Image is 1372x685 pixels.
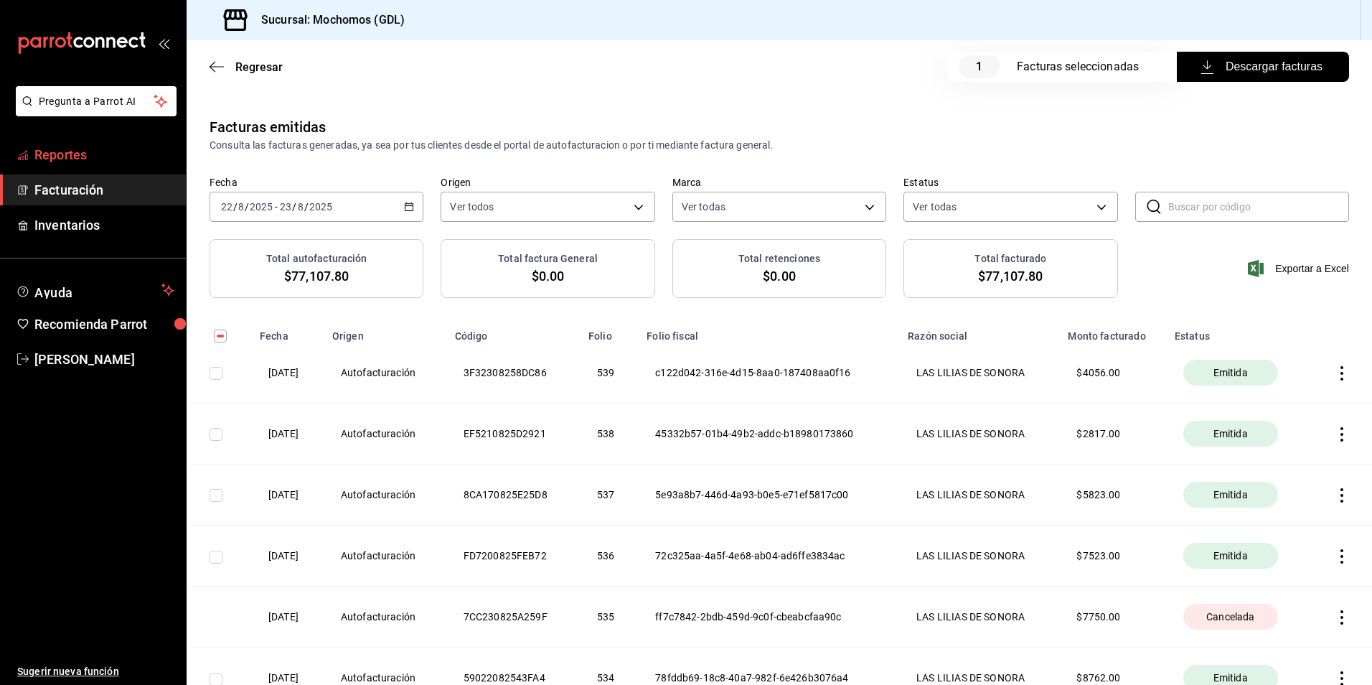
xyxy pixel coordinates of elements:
[738,251,820,266] h3: Total retenciones
[441,177,654,187] label: Origen
[1208,671,1254,685] span: Emitida
[638,404,899,465] th: 45332b57-01b4-49b2-addc-b18980173860
[39,94,154,109] span: Pregunta a Parrot AI
[672,177,886,187] label: Marca
[34,350,174,369] span: [PERSON_NAME]
[284,266,349,286] span: $77,107.80
[210,116,326,138] div: Facturas emitidas
[210,60,283,74] button: Regresar
[638,321,899,342] th: Folio fiscal
[1059,321,1165,342] th: Monto facturado
[210,138,1349,153] div: Consulta las facturas generadas, ya sea por tus clientes desde el portal de autofacturacion o por...
[446,321,580,342] th: Código
[1177,52,1349,82] button: Descargar facturas
[1208,365,1254,380] span: Emitida
[682,200,725,214] span: Ver todas
[1208,488,1254,502] span: Emitida
[1168,192,1349,221] input: Buscar por código
[266,251,367,266] h3: Total autofacturación
[34,314,174,334] span: Recomienda Parrot
[899,587,1059,648] th: LAS LILIAS DE SONORA
[220,201,233,213] input: --
[580,526,638,587] th: 536
[446,342,580,404] th: 3F32308258DC86
[34,215,174,235] span: Inventarios
[251,321,324,342] th: Fecha
[324,321,446,342] th: Origen
[324,342,446,404] th: Autofacturación
[16,86,177,116] button: Pregunta a Parrot AI
[1059,465,1165,526] th: $ 5823.00
[446,587,580,648] th: 7CC230825A259F
[34,281,156,299] span: Ayuda
[1166,321,1311,342] th: Estatus
[532,266,565,286] span: $0.00
[1017,58,1148,75] div: Facturas seleccionadas
[245,201,249,213] span: /
[580,404,638,465] th: 538
[450,200,494,214] span: Ver todos
[233,201,238,213] span: /
[292,201,296,213] span: /
[251,404,324,465] th: [DATE]
[1059,404,1165,465] th: $ 2817.00
[249,201,273,213] input: ----
[17,664,174,679] span: Sugerir nueva función
[1059,342,1165,404] th: $ 4056.00
[638,342,899,404] th: c122d042-316e-4d15-8aa0-187408aa0f16
[250,11,405,29] h3: Sucursal: Mochomos (GDL)
[899,465,1059,526] th: LAS LILIAS DE SONORA
[10,104,177,119] a: Pregunta a Parrot AI
[899,342,1059,404] th: LAS LILIAS DE SONORA
[324,465,446,526] th: Autofacturación
[251,587,324,648] th: [DATE]
[1059,587,1165,648] th: $ 7750.00
[580,587,638,648] th: 535
[974,251,1046,266] h3: Total facturado
[275,201,278,213] span: -
[251,342,324,404] th: [DATE]
[763,266,796,286] span: $0.00
[638,587,899,648] th: ff7c7842-2bdb-459d-9c0f-cbeabcfaa90c
[324,404,446,465] th: Autofacturación
[446,526,580,587] th: FD7200825FEB72
[324,587,446,648] th: Autofacturación
[978,266,1043,286] span: $77,107.80
[238,201,245,213] input: --
[34,145,174,164] span: Reportes
[899,526,1059,587] th: LAS LILIAS DE SONORA
[324,526,446,587] th: Autofacturación
[446,404,580,465] th: EF5210825D2921
[1208,427,1254,441] span: Emitida
[34,180,174,200] span: Facturación
[304,201,309,213] span: /
[1203,58,1322,75] span: Descargar facturas
[899,404,1059,465] th: LAS LILIAS DE SONORA
[1251,260,1349,277] button: Exportar a Excel
[913,200,957,214] span: Ver todas
[638,465,899,526] th: 5e93a8b7-446d-4a93-b0e5-e71ef5817c00
[210,177,423,187] label: Fecha
[580,321,638,342] th: Folio
[1200,610,1260,624] span: Cancelada
[959,55,1000,78] span: 1
[1208,549,1254,563] span: Emitida
[297,201,304,213] input: --
[899,321,1059,342] th: Razón social
[235,60,283,74] span: Regresar
[580,342,638,404] th: 539
[446,465,580,526] th: 8CA170825E25D8
[1059,526,1165,587] th: $ 7523.00
[580,465,638,526] th: 537
[498,251,598,266] h3: Total factura General
[279,201,292,213] input: --
[158,37,169,49] button: open_drawer_menu
[638,526,899,587] th: 72c325aa-4a5f-4e68-ab04-ad6ffe3834ac
[251,465,324,526] th: [DATE]
[309,201,333,213] input: ----
[251,526,324,587] th: [DATE]
[903,177,1117,187] label: Estatus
